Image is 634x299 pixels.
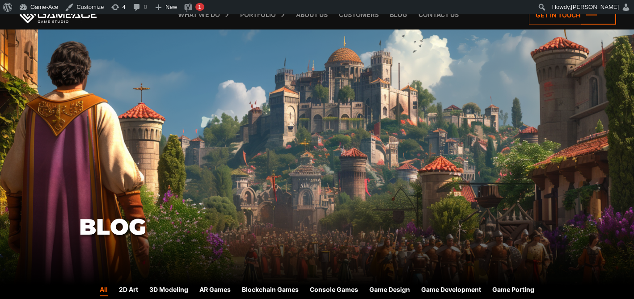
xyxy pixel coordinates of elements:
[421,285,481,296] a: Game Development
[100,285,108,296] a: All
[310,285,358,296] a: Console Games
[199,285,231,296] a: AR Games
[369,285,410,296] a: Game Design
[198,4,201,10] span: 1
[119,285,138,296] a: 2D Art
[492,285,534,296] a: Game Porting
[242,285,299,296] a: Blockchain Games
[529,5,616,25] a: Get in touch
[571,4,619,10] span: [PERSON_NAME]
[149,285,188,296] a: 3D Modeling
[79,215,555,239] h1: Blog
